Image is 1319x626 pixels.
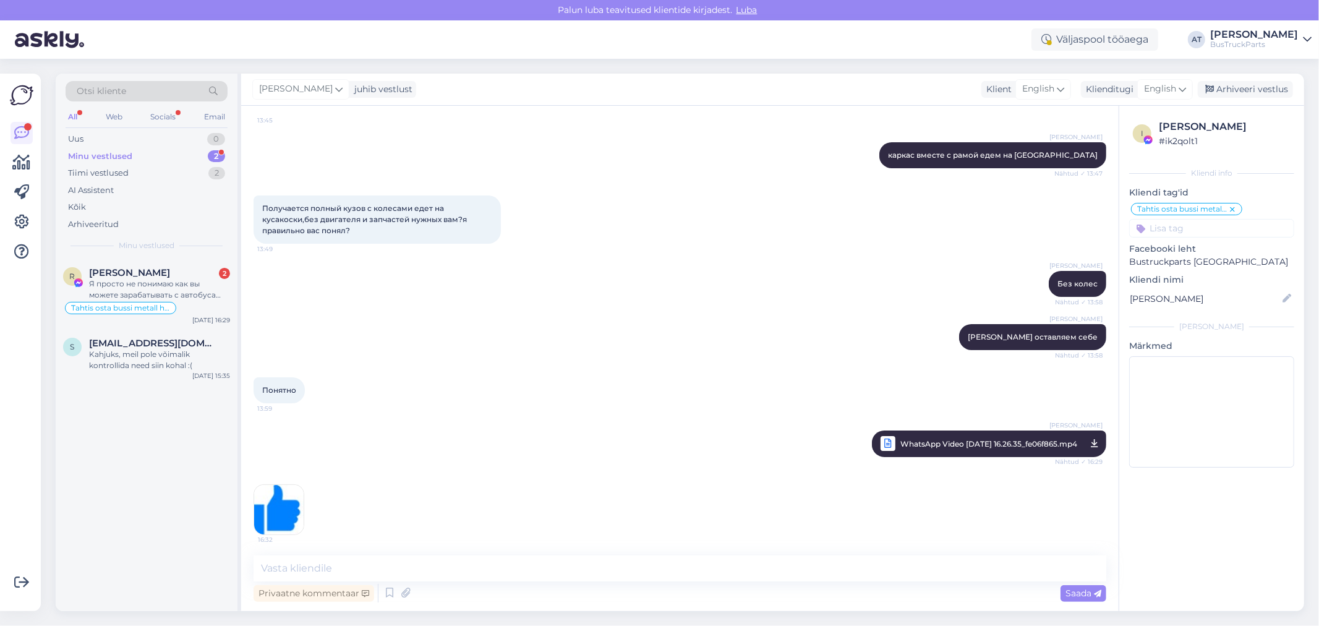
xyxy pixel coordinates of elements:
a: [PERSON_NAME]WhatsApp Video [DATE] 16.26.35_fe06f865.mp4Nähtud ✓ 16:29 [872,431,1106,457]
div: Kliendi info [1129,168,1294,179]
span: i [1141,129,1143,138]
span: [PERSON_NAME] [1049,314,1103,324]
input: Lisa nimi [1130,292,1280,306]
span: English [1144,82,1176,96]
span: Nähtud ✓ 16:29 [1055,454,1103,469]
div: Uus [68,133,83,145]
div: 2 [208,150,225,163]
span: каркас вместе с рамой едем на [GEOGRAPHIC_DATA] [888,150,1098,160]
div: 0 [207,133,225,145]
div: Я просто не понимаю как вы можете зарабатывать с автобуса больше 8000€ сдавая практически весь ав... [89,278,230,301]
span: [PERSON_NAME] [1049,261,1103,270]
div: Tiimi vestlused [68,167,129,179]
span: Nähtud ✓ 13:47 [1054,169,1103,178]
div: Kahjuks, meil pole võimalik kontrollida need siin kohal :( [89,349,230,371]
span: 13:45 [257,116,304,125]
div: Arhiveeri vestlus [1198,81,1293,98]
span: Tahtis osta bussi metall hinnaga [71,304,170,312]
span: English [1022,82,1054,96]
span: [PERSON_NAME] [1049,421,1103,430]
span: Без колес [1057,279,1098,288]
div: Socials [148,109,178,125]
span: Luba [733,4,761,15]
span: 13:59 [257,404,304,413]
div: # ik2qolt1 [1159,134,1291,148]
img: Askly Logo [10,84,33,107]
div: AI Assistent [68,184,114,197]
p: Kliendi nimi [1129,273,1294,286]
span: [PERSON_NAME] оставляем себе [968,332,1098,341]
span: Nähtud ✓ 13:58 [1055,351,1103,360]
div: AT [1188,31,1205,48]
div: Kõik [68,201,86,213]
span: [PERSON_NAME] [259,82,333,96]
img: Attachment [254,485,304,534]
div: [PERSON_NAME] [1210,30,1298,40]
p: Bustruckparts [GEOGRAPHIC_DATA] [1129,255,1294,268]
a: [PERSON_NAME]BusTruckParts [1210,30,1312,49]
p: Facebooki leht [1129,242,1294,255]
div: Arhiveeritud [68,218,119,231]
div: [PERSON_NAME] [1129,321,1294,332]
span: Tahtis osta bussi metall hinnaga [1137,205,1228,213]
div: Klienditugi [1081,83,1133,96]
div: Email [202,109,228,125]
span: Saada [1065,588,1101,599]
span: Получается полный кузов с колесами едет на кусакоски,без двигателя и запчастей нужных вам?я прави... [262,204,469,235]
div: 2 [208,167,225,179]
span: R [70,272,75,281]
div: Minu vestlused [68,150,132,163]
div: Privaatne kommentaar [254,585,374,602]
span: WhatsApp Video [DATE] 16.26.35_fe06f865.mp4 [900,436,1077,452]
span: 16:32 [258,535,304,544]
span: Otsi kliente [77,85,126,98]
p: Märkmed [1129,340,1294,353]
span: Minu vestlused [119,240,174,251]
div: Web [103,109,125,125]
span: Roman Skatskov [89,267,170,278]
span: s [70,342,75,351]
div: 2 [219,268,230,279]
div: [DATE] 15:35 [192,371,230,380]
div: [DATE] 16:29 [192,315,230,325]
div: All [66,109,80,125]
div: BusTruckParts [1210,40,1298,49]
span: szymonrafa134@gmail.com [89,338,218,349]
div: juhib vestlust [349,83,412,96]
span: 13:49 [257,244,304,254]
div: [PERSON_NAME] [1159,119,1291,134]
span: Nähtud ✓ 13:58 [1055,298,1103,307]
p: Kliendi tag'id [1129,186,1294,199]
span: Понятно [262,385,296,395]
div: Väljaspool tööaega [1031,28,1158,51]
span: [PERSON_NAME] [1049,132,1103,142]
div: Klient [981,83,1012,96]
input: Lisa tag [1129,219,1294,238]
